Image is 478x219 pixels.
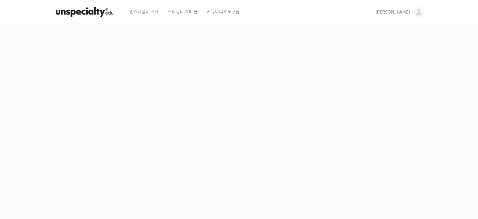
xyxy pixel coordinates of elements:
p: 시간과 장소에 구애받지 않고, 검증된 커리큘럼으로 [6,131,472,140]
p: [PERSON_NAME]을 다하는 당신을 위해, 최고와 함께 만든 커피 클래스 [6,96,472,128]
span: [PERSON_NAME] [376,9,410,15]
